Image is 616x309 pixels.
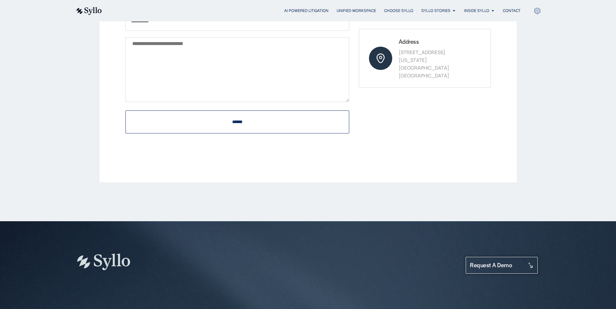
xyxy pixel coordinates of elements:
[399,38,419,45] span: Address
[399,49,470,80] p: [STREET_ADDRESS] [US_STATE][GEOGRAPHIC_DATA] [GEOGRAPHIC_DATA]
[115,8,521,14] nav: Menu
[464,8,489,14] a: Inside Syllo
[421,8,450,14] a: Syllo Stories
[503,8,521,14] a: Contact
[470,262,512,269] span: request a demo
[115,8,521,14] div: Menu Toggle
[466,257,537,274] a: request a demo
[337,8,376,14] a: Unified Workspace
[75,7,102,15] img: syllo
[284,8,329,14] a: AI Powered Litigation
[384,8,413,14] a: Choose Syllo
